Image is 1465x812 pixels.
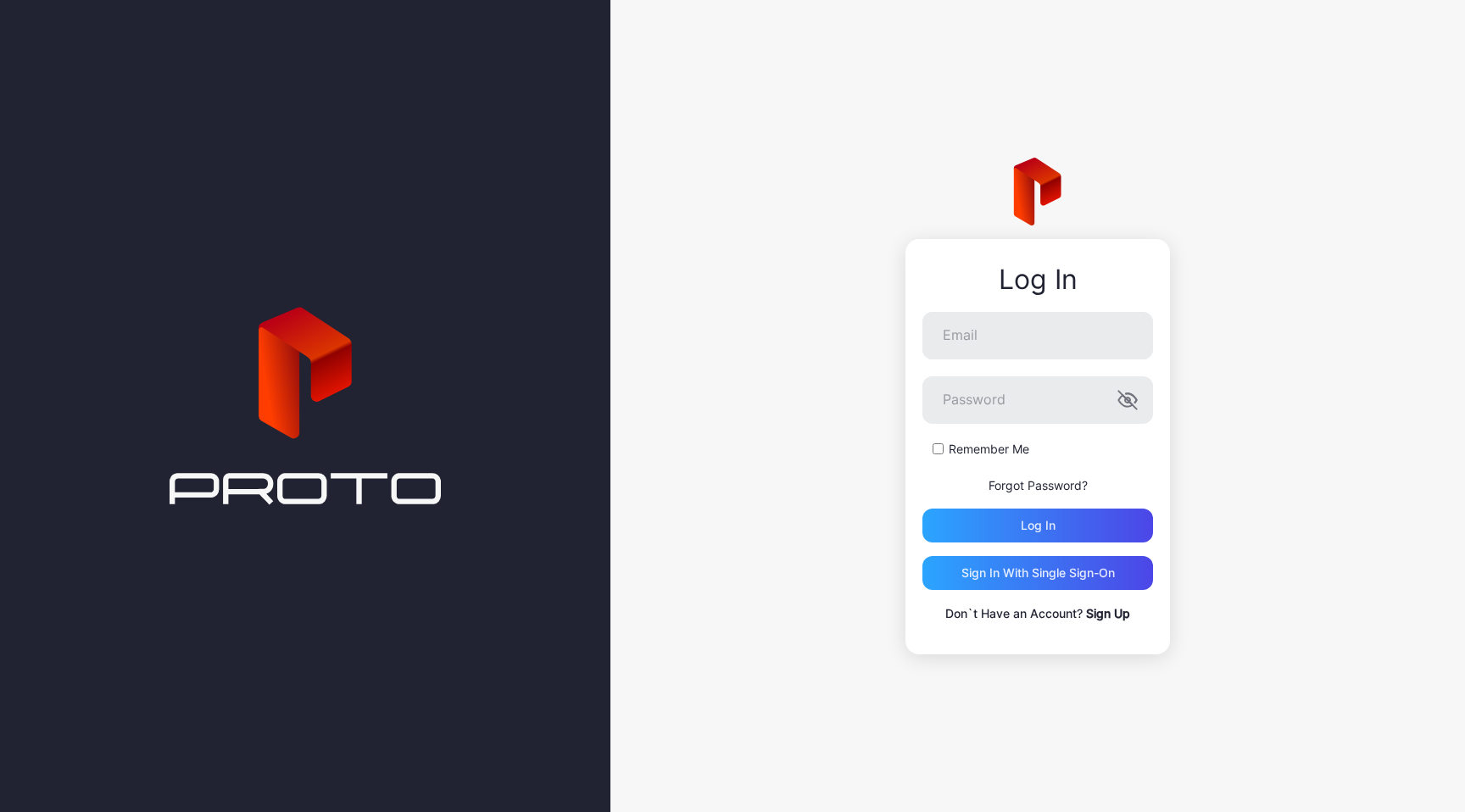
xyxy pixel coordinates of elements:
[922,509,1153,542] button: Log in
[922,603,1153,624] p: Don`t Have an Account?
[922,264,1153,295] div: Log In
[989,478,1088,492] a: Forgot Password?
[922,376,1153,424] input: Password
[922,556,1153,590] button: Sign in With Single Sign-On
[1086,606,1130,620] a: Sign Up
[949,441,1029,458] label: Remember Me
[922,312,1153,359] input: Email
[961,566,1115,580] div: Sign in With Single Sign-On
[1117,390,1138,410] button: Password
[1021,519,1056,532] div: Log in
